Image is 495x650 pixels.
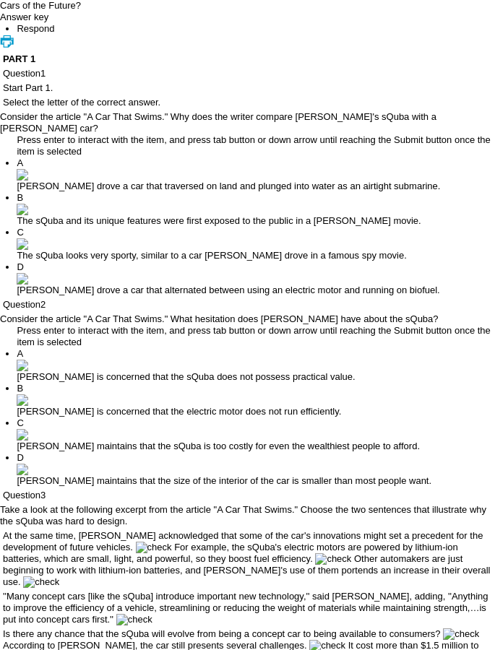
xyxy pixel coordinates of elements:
img: check [23,576,59,588]
img: check [136,542,172,553]
img: C.gif [17,429,28,441]
img: C.gif [17,238,28,250]
li: This is the Respond Tab [17,23,495,35]
span: 2 [40,299,46,310]
span: ''Many concept cars [like the sQuba] introduce important new technology,'' said [PERSON_NAME], ad... [3,591,488,625]
img: check [443,628,479,640]
img: check [315,553,351,565]
p: Question [3,490,492,501]
span: 1 [40,68,46,79]
li: [PERSON_NAME] drove a car that traversed on land and plunged into water as an airtight submarine. [17,157,495,192]
span: C [17,227,23,238]
li: [PERSON_NAME] is concerned that the sQuba does not possess practical value. [17,348,495,383]
span: A [17,157,23,168]
span: A [17,348,23,359]
img: check [116,614,152,625]
span: B [17,383,23,394]
span: C [17,417,23,428]
h3: PART 1 [3,53,492,65]
li: The sQuba looks very sporty, similar to a car [PERSON_NAME] drove in a famous spy movie. [17,227,495,261]
img: B.gif [17,394,28,406]
span: Press enter to interact with the item, and press tab button or down arrow until reaching the Subm... [17,134,490,157]
span: D [17,261,23,272]
span: D [17,452,23,463]
li: [PERSON_NAME] is concerned that the electric motor does not run efficiently. [17,383,495,417]
p: Question [3,299,492,311]
span: Press enter to interact with the item, and press tab button or down arrow until reaching the Subm... [17,325,490,347]
p: Select the letter of the correct answer. [3,97,492,108]
span: Other automakers are just beginning to work with lithium-ion batteries, and [PERSON_NAME]'s use o... [3,553,490,587]
img: D.gif [17,464,28,475]
span: 3 [40,490,46,500]
img: A_filled.gif [17,169,28,181]
span: Is there any chance that the sQuba will evolve from being a concept car to being available to con... [3,628,441,639]
li: [PERSON_NAME] maintains that the size of the interior of the car is smaller than most people want. [17,452,495,487]
img: B.gif [17,204,28,215]
li: The sQuba and its unique features were first exposed to the public in a [PERSON_NAME] movie. [17,192,495,227]
span: For example, the sQuba's electric motors are powered by lithium-ion batteries, which are small, l... [3,542,458,564]
li: [PERSON_NAME] drove a car that alternated between using an electric motor and running on biofuel. [17,261,495,296]
img: D.gif [17,273,28,285]
span: At the same time, [PERSON_NAME] acknowledged that some of the car's innovations might set a prece... [3,530,483,552]
img: A_filled.gif [17,360,28,371]
li: [PERSON_NAME] maintains that the sQuba is too costly for even the wealthiest people to afford. [17,417,495,452]
span: B [17,192,23,203]
p: Question [3,68,492,79]
span: Start Part 1. [3,82,53,93]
